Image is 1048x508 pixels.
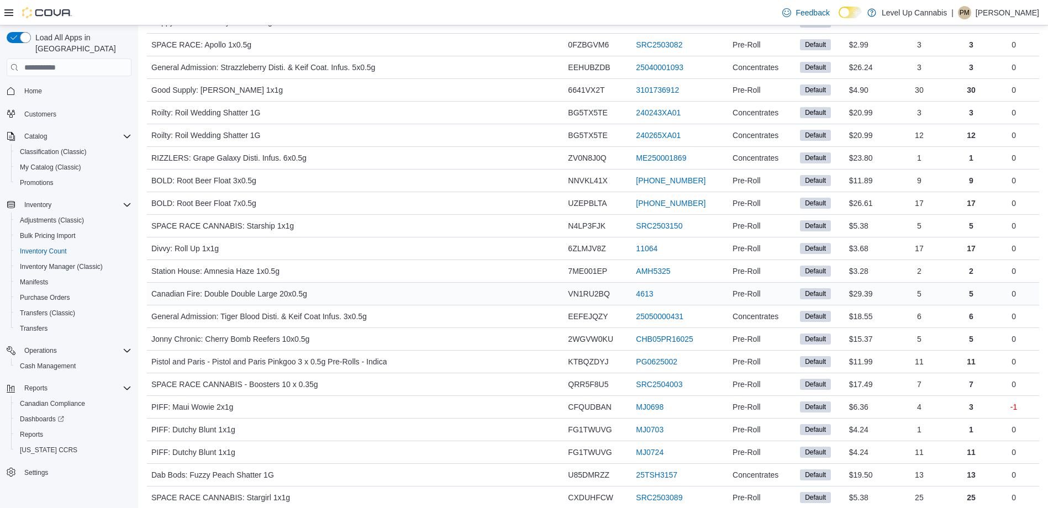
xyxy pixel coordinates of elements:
span: Default [805,379,826,389]
a: MJ0703 [636,423,663,436]
span: Cash Management [20,362,76,371]
span: Default [800,62,831,73]
p: Level Up Cannabis [882,6,947,19]
span: PM [960,6,970,19]
span: PIFF: Dutchy Blunt 1x1g [151,446,235,459]
p: 0 [1012,129,1016,142]
p: 9 [969,174,973,187]
span: Operations [20,344,131,357]
div: 7 [884,373,954,395]
p: 17 [967,197,976,210]
p: [PERSON_NAME] [976,6,1039,19]
span: Transfers (Classic) [15,306,131,320]
button: Purchase Orders [11,290,136,305]
p: 0 [1012,151,1016,165]
button: Bulk Pricing Import [11,228,136,244]
span: Default [800,152,831,163]
span: Default [800,311,831,322]
p: 1 [969,151,973,165]
a: Inventory Manager (Classic) [15,260,107,273]
div: 3 [884,56,954,78]
a: [PHONE_NUMBER] [636,174,705,187]
a: [US_STATE] CCRS [15,443,82,457]
span: Reports [24,384,48,393]
button: Operations [2,343,136,358]
button: Manifests [11,274,136,290]
span: FG1TWUVG [568,423,612,436]
div: $26.24 [845,56,884,78]
span: VN1RU2BQ [568,287,609,300]
span: Promotions [15,176,131,189]
span: Inventory Manager (Classic) [20,262,103,271]
span: Reports [20,382,131,395]
p: 5 [969,332,973,346]
a: SRC2504003 [636,378,682,391]
span: NNVKL41X [568,174,608,187]
span: Default [805,402,826,412]
a: Promotions [15,176,58,189]
span: Default [805,447,826,457]
span: Pre-Roll [733,174,761,187]
a: Customers [20,108,61,121]
div: Patrick McGinley [958,6,971,19]
span: Home [24,87,42,96]
span: Inventory Count [20,247,67,256]
span: Pre-Roll [733,332,761,346]
button: Canadian Compliance [11,396,136,411]
div: 6 [884,305,954,327]
span: Cash Management [15,359,131,373]
span: Canadian Fire: Double Double Large 20x0.5g [151,287,307,300]
span: Transfers (Classic) [20,309,75,317]
span: Default [800,220,831,231]
span: Concentrates [733,61,778,74]
span: Promotions [20,178,54,187]
a: MJ0724 [636,446,663,459]
span: Settings [24,468,48,477]
p: 3 [969,61,973,74]
span: UZEPBLTA [568,197,607,210]
span: Catalog [20,130,131,143]
p: 0 [1012,242,1016,255]
div: 3 [884,102,954,124]
a: Transfers (Classic) [15,306,80,320]
button: Inventory Count [11,244,136,259]
span: Default [800,424,831,435]
button: Promotions [11,175,136,190]
span: Bulk Pricing Import [20,231,76,240]
p: 0 [1012,332,1016,346]
p: 3 [969,400,973,414]
p: 0 [1012,61,1016,74]
span: BOLD: Root Beer Float 3x0.5g [151,174,256,187]
span: Default [805,266,826,276]
span: Canadian Compliance [20,399,85,408]
p: 2 [969,264,973,278]
a: 25050000431 [636,310,683,323]
span: Default [800,198,831,209]
span: Default [800,107,831,118]
p: 0 [1012,197,1016,210]
p: 0 [1012,378,1016,391]
span: Reports [15,428,131,441]
button: Settings [2,464,136,480]
span: EEHUBZDB [568,61,610,74]
button: Inventory [20,198,56,211]
div: $11.89 [845,170,884,192]
span: Default [800,175,831,186]
a: 240265XA01 [636,129,681,142]
span: Default [805,311,826,321]
span: Default [805,198,826,208]
div: $17.49 [845,373,884,395]
a: [PHONE_NUMBER] [636,197,705,210]
a: Classification (Classic) [15,145,91,158]
span: 2WGVW0KU [568,332,613,346]
a: Dashboards [11,411,136,427]
span: Concentrates [733,129,778,142]
span: Catalog [24,132,47,141]
p: 3 [969,106,973,119]
span: Customers [24,110,56,119]
a: Purchase Orders [15,291,75,304]
span: Purchase Orders [20,293,70,302]
span: General Admission: Strazzleberry Disti. & Keif Coat. Infus. 5x0.5g [151,61,375,74]
a: PG0625002 [636,355,677,368]
div: 11 [884,351,954,373]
